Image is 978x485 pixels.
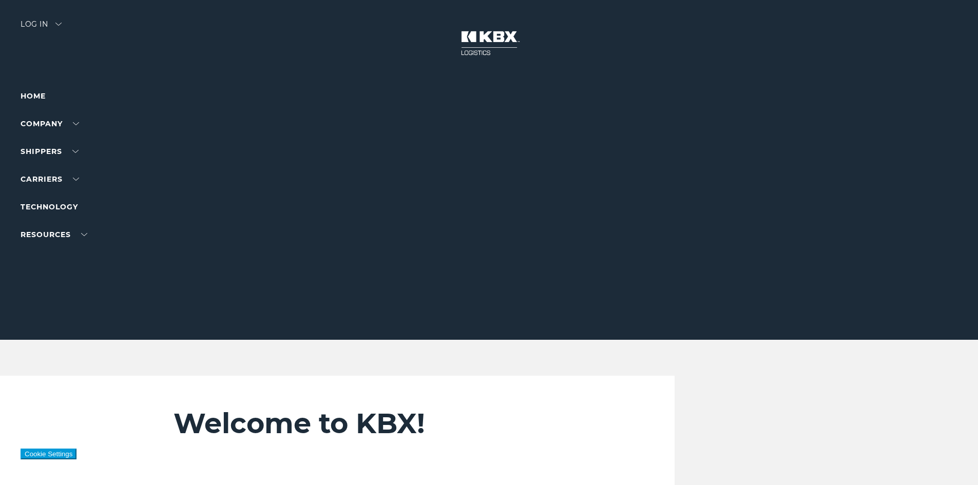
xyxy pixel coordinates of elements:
[21,119,79,128] a: Company
[21,21,62,35] div: Log in
[21,174,79,184] a: Carriers
[21,449,76,459] button: Cookie Settings
[451,21,528,66] img: kbx logo
[21,202,78,211] a: Technology
[55,23,62,26] img: arrow
[21,147,79,156] a: SHIPPERS
[174,406,613,440] h2: Welcome to KBX!
[21,230,87,239] a: RESOURCES
[21,91,46,101] a: Home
